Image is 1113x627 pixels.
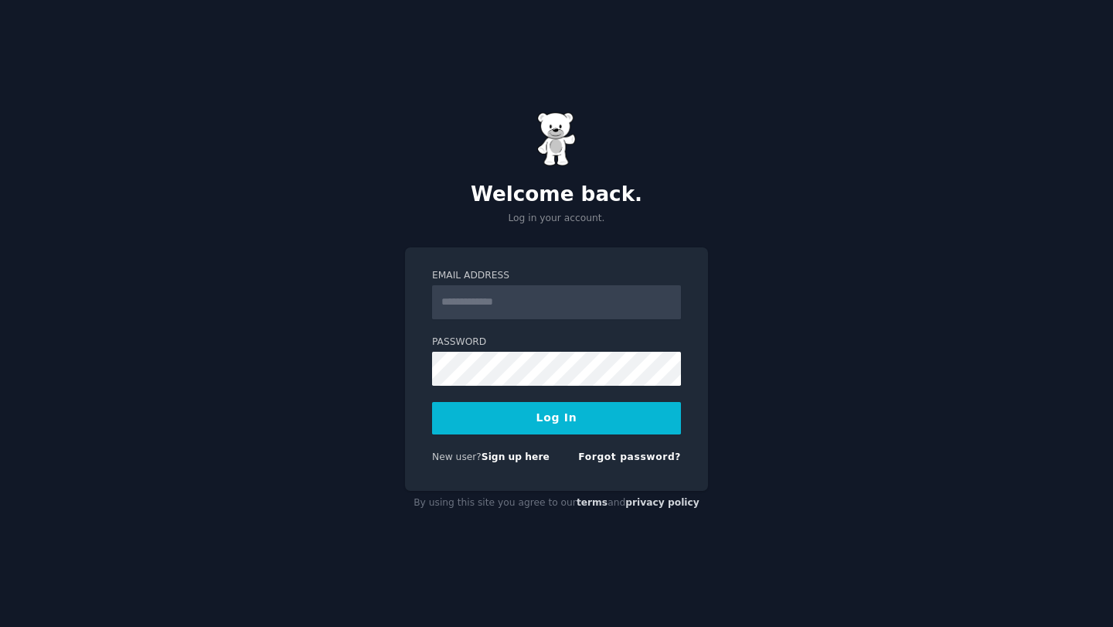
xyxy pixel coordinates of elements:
a: privacy policy [625,497,699,508]
a: terms [577,497,608,508]
a: Forgot password? [578,452,681,462]
button: Log In [432,402,681,434]
a: Sign up here [482,452,550,462]
p: Log in your account. [405,212,708,226]
label: Password [432,336,681,349]
div: By using this site you agree to our and [405,491,708,516]
h2: Welcome back. [405,182,708,207]
label: Email Address [432,269,681,283]
span: New user? [432,452,482,462]
img: Gummy Bear [537,112,576,166]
